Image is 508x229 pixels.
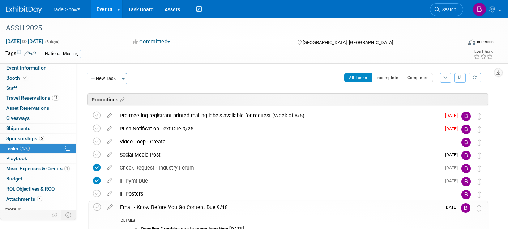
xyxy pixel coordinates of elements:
span: Misc. Expenses & Credits [6,166,70,171]
td: Personalize Event Tab Strip [48,210,61,220]
span: [DATE] [445,126,461,131]
i: Move task [478,126,481,133]
img: Becca Rensi [461,138,471,147]
span: Budget [6,176,22,182]
a: edit [103,191,116,197]
span: 45% [20,146,30,151]
span: 11 [52,95,59,101]
i: Move task [478,178,481,185]
span: [DATE] [445,178,461,183]
img: Becca Rensi [461,203,470,213]
button: All Tasks [344,73,372,82]
span: Shipments [6,125,30,131]
a: Search [430,3,463,16]
span: to [21,38,28,44]
div: DETAILS [121,218,440,224]
i: Move task [478,191,481,198]
i: Move task [478,152,481,159]
span: [DATE] [445,113,461,118]
a: edit [103,165,116,171]
img: Becca Rensi [473,3,486,16]
div: In-Person [477,39,494,45]
img: Becca Rensi [461,151,471,160]
div: IF Pymt Due [116,175,441,187]
td: Toggle Event Tabs [61,210,76,220]
span: [GEOGRAPHIC_DATA], [GEOGRAPHIC_DATA] [303,40,393,45]
i: Booth reservation complete [23,76,27,80]
div: Promotions [87,93,488,105]
a: Edit [24,51,36,56]
span: (3 days) [44,39,60,44]
span: Travel Reservations [6,95,59,101]
a: Edit sections [118,96,124,103]
span: Playbook [6,155,27,161]
img: Becca Rensi [461,177,471,186]
div: National Meeting [43,50,81,58]
i: Move task [478,165,481,172]
div: Push Notification Text Due 9/25 [116,122,441,135]
span: Sponsorships [6,136,44,141]
span: Staff [6,85,17,91]
div: IF Posters [116,188,447,200]
div: Pre-meeting registrant printed mailing labels available for request (Week of 8/5) [116,109,441,122]
button: Committed [130,38,173,46]
div: Event Rating [474,50,493,53]
td: Tags [5,50,36,58]
a: Shipments [0,124,76,133]
span: Attachments [6,196,42,202]
div: Social Media Post [116,149,441,161]
button: New Task [87,73,120,84]
i: Move task [478,113,481,120]
a: Sponsorships5 [0,134,76,143]
a: edit [103,151,116,158]
span: ROI, Objectives & ROO [6,186,55,192]
div: Check Request - Industry Forum [116,162,441,174]
span: Booth [6,75,28,81]
span: Event Information [6,65,47,71]
img: Becca Rensi [461,112,471,121]
i: Move task [477,205,481,212]
a: edit [103,178,116,184]
button: Incomplete [372,73,403,82]
span: Tasks [5,146,30,151]
a: Budget [0,174,76,184]
img: Becca Rensi [461,190,471,199]
span: more [5,206,16,212]
a: ROI, Objectives & ROO [0,184,76,194]
a: edit [103,125,116,132]
span: Asset Reservations [6,105,49,111]
div: Event Format [421,38,494,49]
a: Staff [0,83,76,93]
a: Attachments5 [0,194,76,204]
div: Video Loop - Create [116,136,447,148]
a: Playbook [0,154,76,163]
span: [DATE] [DATE] [5,38,43,45]
span: Giveaways [6,115,30,121]
a: Tasks45% [0,144,76,154]
span: [DATE] [445,165,461,170]
a: Event Information [0,63,76,73]
a: Giveaways [0,113,76,123]
span: 5 [39,136,44,141]
img: Becca Rensi [461,164,471,173]
img: Format-Inperson.png [468,39,475,45]
img: Becca Rensi [461,125,471,134]
span: 5 [37,196,42,201]
a: Booth [0,73,76,83]
a: Travel Reservations11 [0,93,76,103]
span: [DATE] [445,205,461,210]
a: edit [103,112,116,119]
div: ASSH 2025 [3,22,452,35]
span: Trade Shows [51,7,80,12]
span: Search [440,7,456,12]
span: [DATE] [445,152,461,157]
span: 1 [64,166,70,171]
a: Misc. Expenses & Credits1 [0,164,76,174]
a: edit [104,204,116,211]
img: ExhibitDay [6,6,42,13]
a: Asset Reservations [0,103,76,113]
i: Move task [478,139,481,146]
a: Refresh [469,73,481,82]
a: more [0,204,76,214]
button: Completed [403,73,434,82]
